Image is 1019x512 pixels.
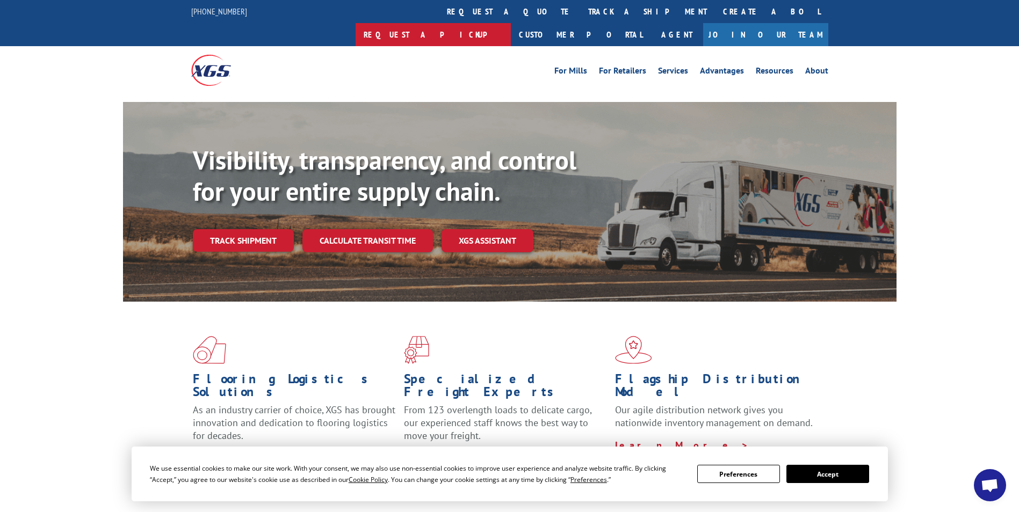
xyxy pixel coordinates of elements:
a: Advantages [700,67,744,78]
button: Preferences [697,465,780,483]
h1: Specialized Freight Experts [404,372,607,404]
h1: Flagship Distribution Model [615,372,818,404]
div: We use essential cookies to make our site work. With your consent, we may also use non-essential ... [150,463,684,485]
a: About [805,67,828,78]
a: Open chat [974,469,1006,501]
a: Track shipment [193,229,294,252]
a: Services [658,67,688,78]
a: Calculate transit time [302,229,433,252]
h1: Flooring Logistics Solutions [193,372,396,404]
img: xgs-icon-total-supply-chain-intelligence-red [193,336,226,364]
a: For Retailers [599,67,646,78]
b: Visibility, transparency, and control for your entire supply chain. [193,143,576,208]
a: Customer Portal [511,23,651,46]
a: Resources [756,67,793,78]
span: Cookie Policy [349,475,388,484]
p: From 123 overlength loads to delicate cargo, our experienced staff knows the best way to move you... [404,404,607,451]
a: Request a pickup [356,23,511,46]
a: XGS ASSISTANT [442,229,533,252]
button: Accept [786,465,869,483]
img: xgs-icon-focused-on-flooring-red [404,336,429,364]
span: As an industry carrier of choice, XGS has brought innovation and dedication to flooring logistics... [193,404,395,442]
img: xgs-icon-flagship-distribution-model-red [615,336,652,364]
div: Cookie Consent Prompt [132,447,888,501]
a: Learn More > [615,439,749,451]
a: For Mills [554,67,587,78]
span: Our agile distribution network gives you nationwide inventory management on demand. [615,404,813,429]
a: [PHONE_NUMBER] [191,6,247,17]
a: Agent [651,23,703,46]
a: Join Our Team [703,23,828,46]
span: Preferences [570,475,607,484]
